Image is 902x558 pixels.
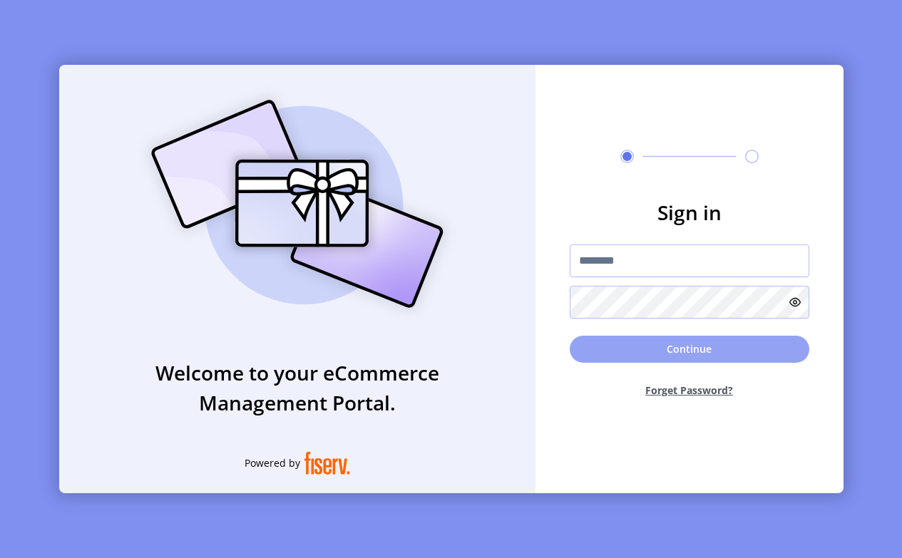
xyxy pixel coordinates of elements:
[570,371,809,409] button: Forget Password?
[570,336,809,363] button: Continue
[570,197,809,227] h3: Sign in
[245,455,300,470] span: Powered by
[130,84,465,324] img: card_Illustration.svg
[59,358,535,418] h3: Welcome to your eCommerce Management Portal.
